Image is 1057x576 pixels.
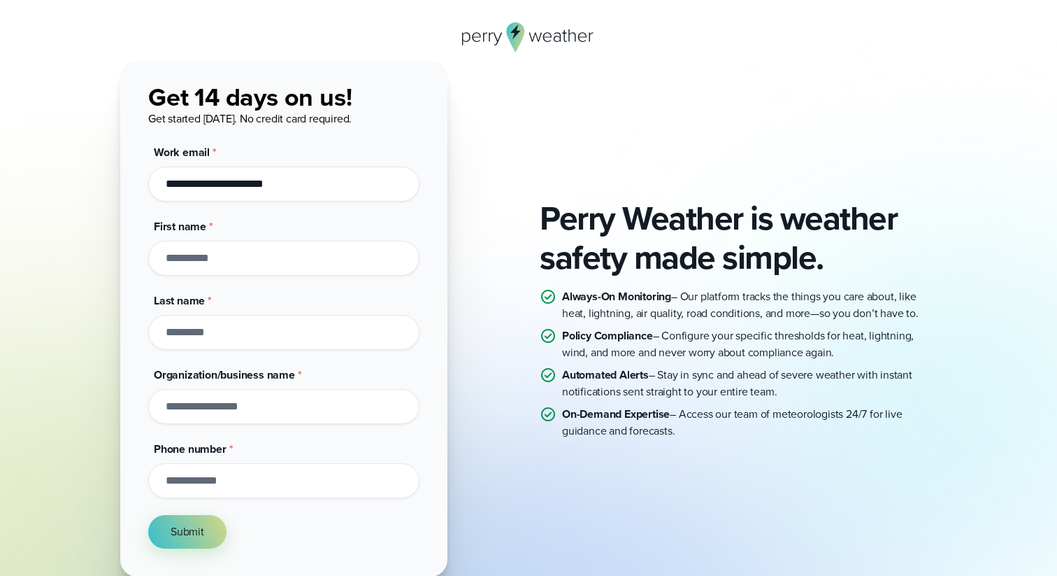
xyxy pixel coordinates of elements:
[562,367,649,383] strong: Automated Alerts
[154,441,226,457] span: Phone number
[562,406,937,440] p: – Access our team of meteorologists 24/7 for live guidance and forecasts.
[154,367,295,383] span: Organization/business name
[562,406,670,422] strong: On-Demand Expertise
[148,111,352,127] span: Get started [DATE]. No credit card required.
[148,78,352,115] span: Get 14 days on us!
[562,328,937,361] p: – Configure your specific thresholds for heat, lightning, wind, and more and never worry about co...
[540,199,937,277] h2: Perry Weather is weather safety made simple.
[154,144,210,160] span: Work email
[562,288,937,322] p: – Our platform tracks the things you care about, like heat, lightning, air quality, road conditio...
[154,218,206,234] span: First name
[154,293,205,309] span: Last name
[562,367,937,400] p: – Stay in sync and ahead of severe weather with instant notifications sent straight to your entir...
[562,328,653,344] strong: Policy Compliance
[171,524,204,540] span: Submit
[562,288,671,304] strong: Always-On Monitoring
[148,515,226,549] button: Submit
